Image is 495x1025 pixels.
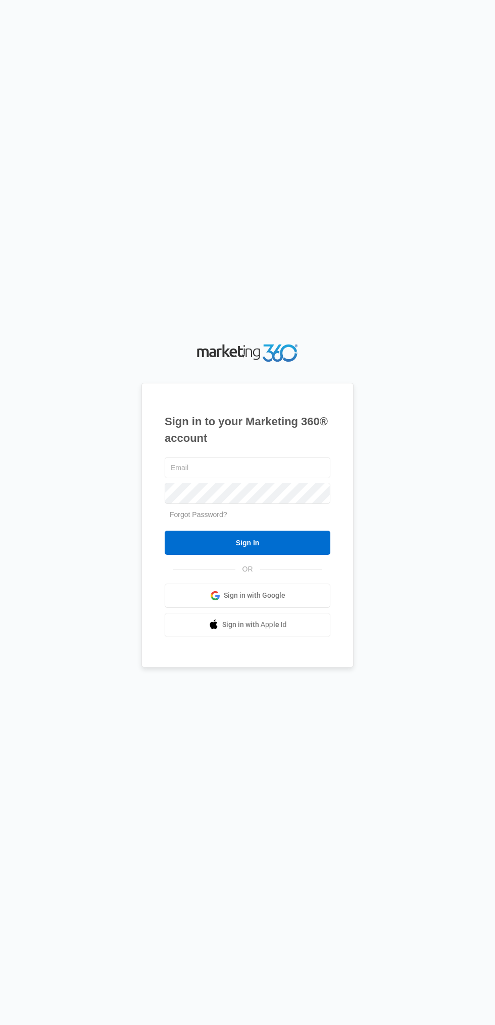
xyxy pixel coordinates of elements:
span: OR [235,564,260,575]
input: Email [165,457,330,478]
input: Sign In [165,531,330,555]
a: Sign in with Apple Id [165,613,330,637]
a: Sign in with Google [165,584,330,608]
h1: Sign in to your Marketing 360® account [165,413,330,446]
span: Sign in with Google [224,590,285,601]
span: Sign in with Apple Id [222,619,287,630]
a: Forgot Password? [170,510,227,519]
